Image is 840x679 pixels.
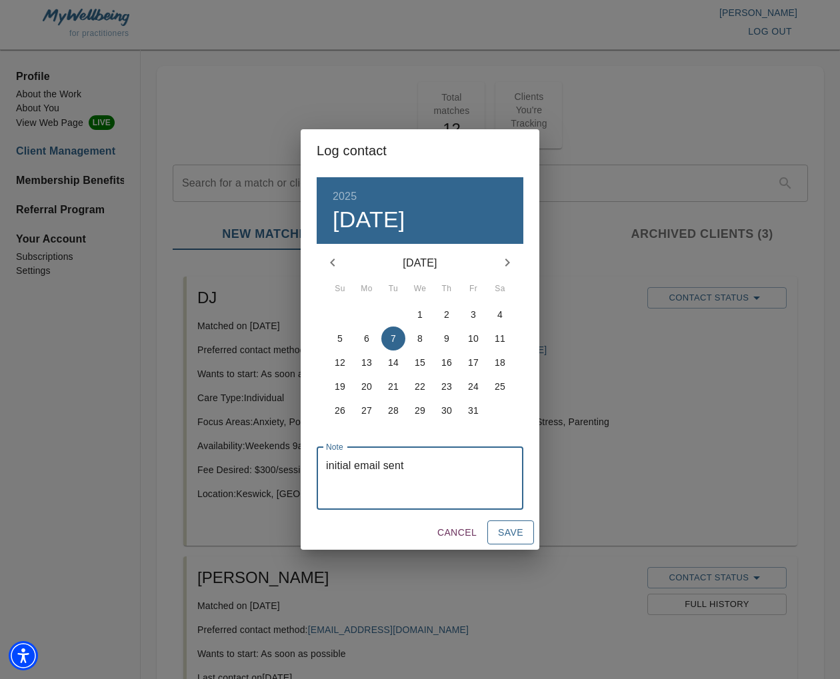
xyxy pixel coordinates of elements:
[417,308,423,321] p: 1
[488,303,512,327] button: 4
[408,350,432,374] button: 15
[471,308,476,321] p: 3
[391,332,396,345] p: 7
[468,380,479,393] p: 24
[415,380,425,393] p: 22
[498,524,523,541] span: Save
[495,356,505,369] p: 18
[435,350,459,374] button: 16
[361,356,372,369] p: 13
[432,520,482,545] button: Cancel
[381,350,405,374] button: 14
[381,374,405,398] button: 21
[461,398,485,422] button: 31
[361,404,372,417] p: 27
[333,187,357,206] button: 2025
[487,520,534,545] button: Save
[361,380,372,393] p: 20
[328,350,352,374] button: 12
[335,380,345,393] p: 19
[388,380,399,393] p: 21
[328,374,352,398] button: 19
[441,380,452,393] p: 23
[364,332,369,345] p: 6
[381,398,405,422] button: 28
[381,327,405,350] button: 7
[488,283,512,296] span: Sa
[328,327,352,350] button: 5
[444,332,449,345] p: 9
[415,356,425,369] p: 15
[417,332,423,345] p: 8
[435,374,459,398] button: 23
[335,404,345,417] p: 26
[355,327,379,350] button: 6
[335,356,345,369] p: 12
[441,356,452,369] p: 16
[388,404,399,417] p: 28
[415,404,425,417] p: 29
[381,283,405,296] span: Tu
[488,327,512,350] button: 11
[337,332,343,345] p: 5
[461,374,485,398] button: 24
[355,283,379,296] span: Mo
[468,404,479,417] p: 31
[468,332,479,345] p: 10
[435,283,459,296] span: Th
[461,327,485,350] button: 10
[488,374,512,398] button: 25
[333,206,405,234] button: [DATE]
[444,308,449,321] p: 2
[461,283,485,296] span: Fr
[468,356,479,369] p: 17
[435,327,459,350] button: 9
[495,380,505,393] p: 25
[461,350,485,374] button: 17
[495,332,505,345] p: 11
[497,308,503,321] p: 4
[355,350,379,374] button: 13
[326,459,514,497] textarea: initial email sent
[328,398,352,422] button: 26
[355,374,379,398] button: 20
[435,398,459,422] button: 30
[317,140,523,161] h2: Log contact
[461,303,485,327] button: 3
[328,283,352,296] span: Su
[441,404,452,417] p: 30
[408,327,432,350] button: 8
[408,374,432,398] button: 22
[355,398,379,422] button: 27
[408,303,432,327] button: 1
[435,303,459,327] button: 2
[349,255,491,271] p: [DATE]
[388,356,399,369] p: 14
[488,350,512,374] button: 18
[437,524,477,541] span: Cancel
[9,641,38,670] div: Accessibility Menu
[408,283,432,296] span: We
[408,398,432,422] button: 29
